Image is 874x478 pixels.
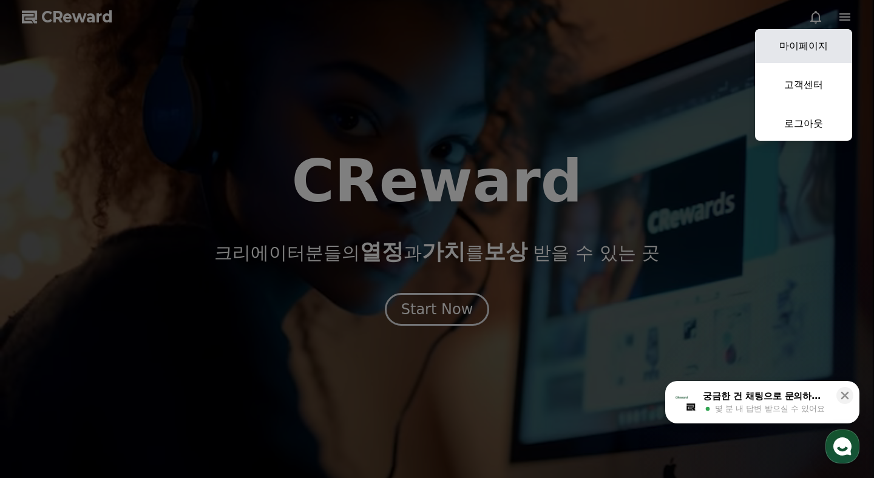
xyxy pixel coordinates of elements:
[111,396,126,406] span: 대화
[755,68,852,102] a: 고객센터
[4,377,80,408] a: 홈
[755,107,852,141] a: 로그아웃
[80,377,157,408] a: 대화
[755,29,852,63] a: 마이페이지
[755,29,852,141] button: 마이페이지 고객센터 로그아웃
[157,377,233,408] a: 설정
[38,396,46,405] span: 홈
[188,396,202,405] span: 설정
